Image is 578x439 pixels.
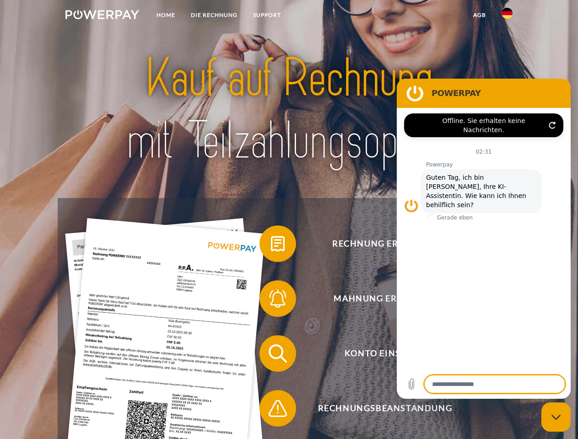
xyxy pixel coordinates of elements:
[259,280,497,317] button: Mahnung erhalten?
[266,232,289,255] img: qb_bill.svg
[259,390,497,427] button: Rechnungsbeanstandung
[183,7,245,23] a: DIE RECHNUNG
[397,79,571,399] iframe: Messaging-Fenster
[273,280,497,317] span: Mahnung erhalten?
[259,225,497,262] button: Rechnung erhalten?
[266,397,289,420] img: qb_warning.svg
[245,7,289,23] a: SUPPORT
[273,335,497,372] span: Konto einsehen
[541,402,571,432] iframe: Schaltfläche zum Öffnen des Messaging-Fensters; Konversation läuft
[273,225,497,262] span: Rechnung erhalten?
[273,390,497,427] span: Rechnungsbeanstandung
[465,7,494,23] a: agb
[266,342,289,365] img: qb_search.svg
[259,335,497,372] button: Konto einsehen
[502,8,513,19] img: de
[65,10,139,19] img: logo-powerpay-white.svg
[266,287,289,310] img: qb_bell.svg
[87,44,491,175] img: title-powerpay_de.svg
[149,7,183,23] a: Home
